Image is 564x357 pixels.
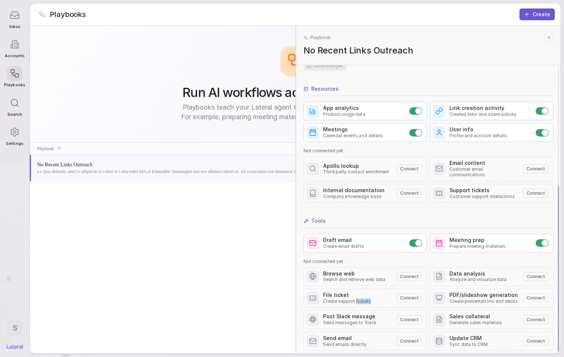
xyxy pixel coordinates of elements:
a: Playbooks [4,62,25,91]
button: Save changes [304,62,346,70]
span: Analyze and visualize data [449,277,519,283]
span: Send messages to Slack [323,320,392,326]
span: Run AI workflows across your accounts [182,85,409,100]
span: Update CRM [449,335,519,342]
span: Playbooks [50,9,86,20]
span: File ticket [323,292,392,298]
button: Connect [397,164,422,173]
button: Connect [523,189,549,198]
span: Company knowledge base [323,194,392,200]
a: Accounts [4,33,25,62]
span: Not connected yet: [304,148,553,154]
span: Customer email communications [449,166,519,178]
span: Browse web [323,271,392,277]
button: Allow this playbook to use draft email [409,239,422,247]
span: Draft email [323,237,405,243]
span: Calendar events and details [323,133,405,139]
span: Customer support interactions [449,194,519,200]
span: Settings [6,141,23,146]
span: Send emails directly [323,342,392,347]
button: Connect [397,315,422,324]
span: Support tickets [449,187,519,194]
button: Create [519,8,555,20]
span: Third party contact enrichment [323,169,392,175]
img: Lateral [7,344,23,349]
span: No Recent Links Outreach [37,161,391,169]
button: Connect [523,315,549,324]
span: Tools [311,217,326,225]
span: PDF/slideshow generation [449,292,519,298]
span: Search and retrieve web data [323,277,392,283]
span: Playbook [37,145,54,152]
span: Meeting prep [449,237,531,243]
span: Send email [323,335,392,342]
span: Create support tickets [323,298,392,304]
button: Allow this playbook to use meeting prep [536,239,549,247]
button: Allow this playbook to use app analytics [409,107,422,115]
span: Link creation activity [449,105,531,111]
span: Accounts [5,53,25,58]
span: Data analysis [449,271,519,277]
button: Connect [523,164,549,173]
a: Settings [4,121,25,150]
span: Generate sales materials [449,320,519,326]
span: Meetings [323,126,405,133]
span: Lo ipsu dolorsit, ame'co adipiscin el s-doei te i utla-etdol MA al Enimadmi Veniamquis nos exe ul... [37,169,391,174]
span: Product usage data [323,111,405,117]
button: Allow this playbook to use user info [536,129,549,136]
span: Sales collateral [449,313,519,320]
button: Connect [523,337,549,346]
span: Email content [449,160,519,166]
span: User info [449,126,531,133]
span: Post Slack message [323,313,392,320]
span: Create presentations and decks [449,298,519,304]
span: Prepare meeting materials [449,243,531,249]
button: Connect [397,189,422,198]
button: Connect [523,272,549,281]
span: Created links and share activity [449,111,531,117]
button: Connect [523,294,549,302]
span: Profile and account details [449,133,531,139]
span: Inbox [9,24,20,29]
button: Allow this playbook to use meetings [409,129,422,136]
a: Inbox [4,4,25,33]
span: Sync data to CRM [449,342,519,347]
button: Connect [397,337,422,346]
span: Search [7,112,22,117]
span: No Recent Links Outreach [304,45,553,56]
span: Playbook [310,35,331,41]
button: Connect [397,294,422,302]
span: Playbooks [4,83,25,87]
span: Not connected yet: [304,259,553,264]
span: App analytics [323,105,405,111]
span: Apollo lookup [323,163,392,169]
span: S [13,323,17,333]
span: Resources [311,85,339,93]
span: Create email drafts [323,243,405,249]
span: Internal documentation [323,187,392,194]
button: Allow this playbook to use link creation activity [536,107,549,115]
span: Playbooks teach your Lateral agent to handle routine tasks automatically. For example, preparing ... [178,103,413,122]
button: Connect [397,272,422,281]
